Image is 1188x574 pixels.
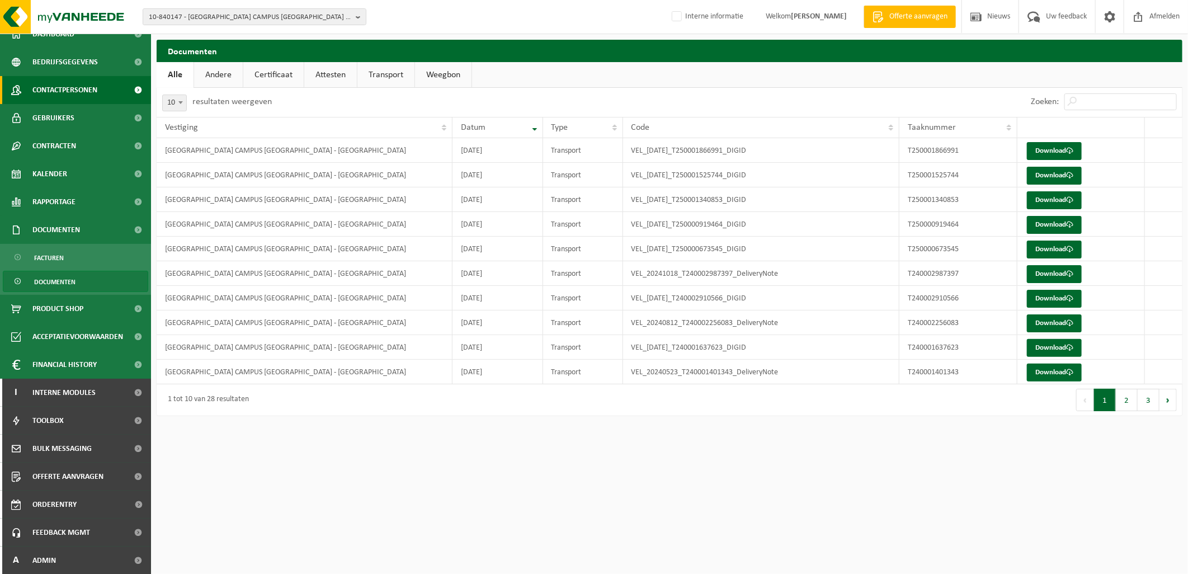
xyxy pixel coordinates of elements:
td: T240002987397 [899,261,1017,286]
a: Download [1027,167,1082,185]
button: Previous [1076,389,1094,411]
a: Download [1027,241,1082,258]
span: Documenten [34,271,76,293]
td: [DATE] [452,310,543,335]
span: Contactpersonen [32,76,97,104]
td: T250000673545 [899,237,1017,261]
span: Product Shop [32,295,83,323]
a: Download [1027,191,1082,209]
td: T250000919464 [899,212,1017,237]
td: [DATE] [452,187,543,212]
td: T240001401343 [899,360,1017,384]
td: [DATE] [452,138,543,163]
td: [DATE] [452,360,543,384]
span: I [11,379,21,407]
td: Transport [543,261,623,286]
button: 1 [1094,389,1116,411]
td: T240001637623 [899,335,1017,360]
td: [GEOGRAPHIC_DATA] CAMPUS [GEOGRAPHIC_DATA] - [GEOGRAPHIC_DATA] [157,187,452,212]
td: Transport [543,310,623,335]
a: Download [1027,314,1082,332]
span: Bulk Messaging [32,435,92,463]
span: Datum [461,123,485,132]
label: resultaten weergeven [192,97,272,106]
td: [GEOGRAPHIC_DATA] CAMPUS [GEOGRAPHIC_DATA] - [GEOGRAPHIC_DATA] [157,138,452,163]
a: Alle [157,62,194,88]
td: [GEOGRAPHIC_DATA] CAMPUS [GEOGRAPHIC_DATA] - [GEOGRAPHIC_DATA] [157,261,452,286]
td: VEL_20241018_T240002987397_DeliveryNote [623,261,899,286]
span: Kalender [32,160,67,188]
td: VEL_[DATE]_T250000919464_DIGID [623,212,899,237]
span: Acceptatievoorwaarden [32,323,123,351]
a: Transport [357,62,414,88]
td: VEL_20240523_T240001401343_DeliveryNote [623,360,899,384]
a: Andere [194,62,243,88]
a: Download [1027,265,1082,283]
label: Interne informatie [670,8,743,25]
span: Feedback MGMT [32,519,90,547]
a: Certificaat [243,62,304,88]
td: VEL_20240812_T240002256083_DeliveryNote [623,310,899,335]
label: Zoeken: [1031,98,1059,107]
td: [DATE] [452,335,543,360]
span: 10-840147 - [GEOGRAPHIC_DATA] CAMPUS [GEOGRAPHIC_DATA] - [GEOGRAPHIC_DATA] [149,9,351,26]
button: 10-840147 - [GEOGRAPHIC_DATA] CAMPUS [GEOGRAPHIC_DATA] - [GEOGRAPHIC_DATA] [143,8,366,25]
a: Weegbon [415,62,472,88]
a: Attesten [304,62,357,88]
td: Transport [543,360,623,384]
a: Download [1027,290,1082,308]
td: [DATE] [452,163,543,187]
span: Contracten [32,132,76,160]
button: 2 [1116,389,1138,411]
td: VEL_[DATE]_T250001340853_DIGID [623,187,899,212]
td: [DATE] [452,261,543,286]
span: Offerte aanvragen [887,11,950,22]
td: [GEOGRAPHIC_DATA] CAMPUS [GEOGRAPHIC_DATA] - [GEOGRAPHIC_DATA] [157,212,452,237]
span: Financial History [32,351,97,379]
td: [GEOGRAPHIC_DATA] CAMPUS [GEOGRAPHIC_DATA] - [GEOGRAPHIC_DATA] [157,335,452,360]
h2: Documenten [157,40,1182,62]
td: Transport [543,335,623,360]
a: Facturen [3,247,148,268]
td: T250001340853 [899,187,1017,212]
td: T240002910566 [899,286,1017,310]
button: 3 [1138,389,1159,411]
td: VEL_[DATE]_T240002910566_DIGID [623,286,899,310]
td: Transport [543,163,623,187]
td: [DATE] [452,237,543,261]
td: Transport [543,138,623,163]
td: VEL_[DATE]_T240001637623_DIGID [623,335,899,360]
span: Documenten [32,216,80,244]
span: Orderentry Goedkeuring [32,491,126,519]
td: Transport [543,212,623,237]
td: T250001866991 [899,138,1017,163]
span: Interne modules [32,379,96,407]
a: Download [1027,216,1082,234]
span: Dashboard [32,20,74,48]
td: [GEOGRAPHIC_DATA] CAMPUS [GEOGRAPHIC_DATA] - [GEOGRAPHIC_DATA] [157,286,452,310]
span: Bedrijfsgegevens [32,48,98,76]
td: Transport [543,237,623,261]
td: [DATE] [452,286,543,310]
div: 1 tot 10 van 28 resultaten [162,390,249,410]
a: Offerte aanvragen [864,6,956,28]
span: Vestiging [165,123,198,132]
td: [GEOGRAPHIC_DATA] CAMPUS [GEOGRAPHIC_DATA] - [GEOGRAPHIC_DATA] [157,237,452,261]
td: Transport [543,286,623,310]
span: 10 [162,95,187,111]
a: Download [1027,364,1082,382]
td: T250001525744 [899,163,1017,187]
span: 10 [163,95,186,111]
td: [GEOGRAPHIC_DATA] CAMPUS [GEOGRAPHIC_DATA] - [GEOGRAPHIC_DATA] [157,310,452,335]
td: [DATE] [452,212,543,237]
strong: [PERSON_NAME] [791,12,847,21]
td: [GEOGRAPHIC_DATA] CAMPUS [GEOGRAPHIC_DATA] - [GEOGRAPHIC_DATA] [157,360,452,384]
span: Rapportage [32,188,76,216]
span: Code [631,123,650,132]
td: VEL_[DATE]_T250000673545_DIGID [623,237,899,261]
span: Taaknummer [908,123,956,132]
a: Download [1027,339,1082,357]
td: T240002256083 [899,310,1017,335]
span: Gebruikers [32,104,74,132]
td: VEL_[DATE]_T250001525744_DIGID [623,163,899,187]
